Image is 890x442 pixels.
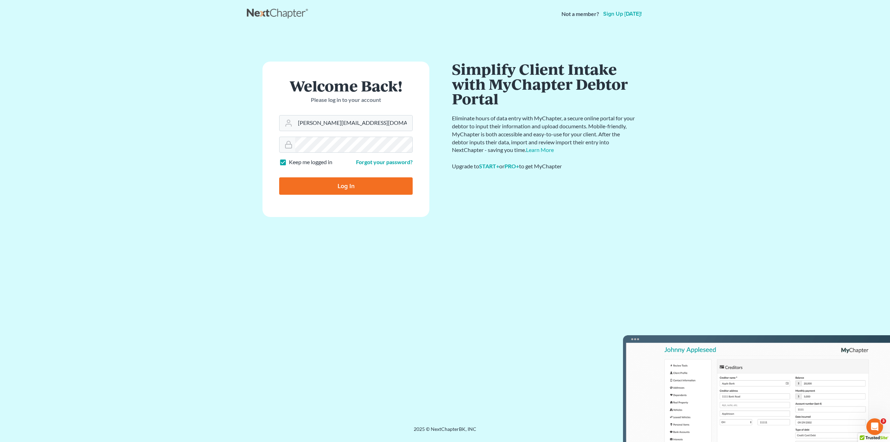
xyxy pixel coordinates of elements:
[504,163,519,169] a: PRO+
[866,418,883,435] iframe: Intercom live chat
[295,115,412,131] input: Email Address
[399,119,407,127] keeper-lock: Open Keeper Popup
[247,426,643,438] div: 2025 © NextChapterBK, INC
[452,114,636,154] p: Eliminate hours of data entry with MyChapter, a secure online portal for your debtor to input the...
[526,146,554,153] a: Learn More
[602,11,643,17] a: Sign up [DATE]!
[452,62,636,106] h1: Simplify Client Intake with MyChapter Debtor Portal
[452,162,636,170] div: Upgrade to or to get MyChapter
[289,158,332,166] label: Keep me logged in
[479,163,499,169] a: START+
[279,177,413,195] input: Log In
[356,159,413,165] a: Forgot your password?
[881,418,886,424] span: 3
[279,96,413,104] p: Please log in to your account
[279,78,413,93] h1: Welcome Back!
[561,10,599,18] strong: Not a member?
